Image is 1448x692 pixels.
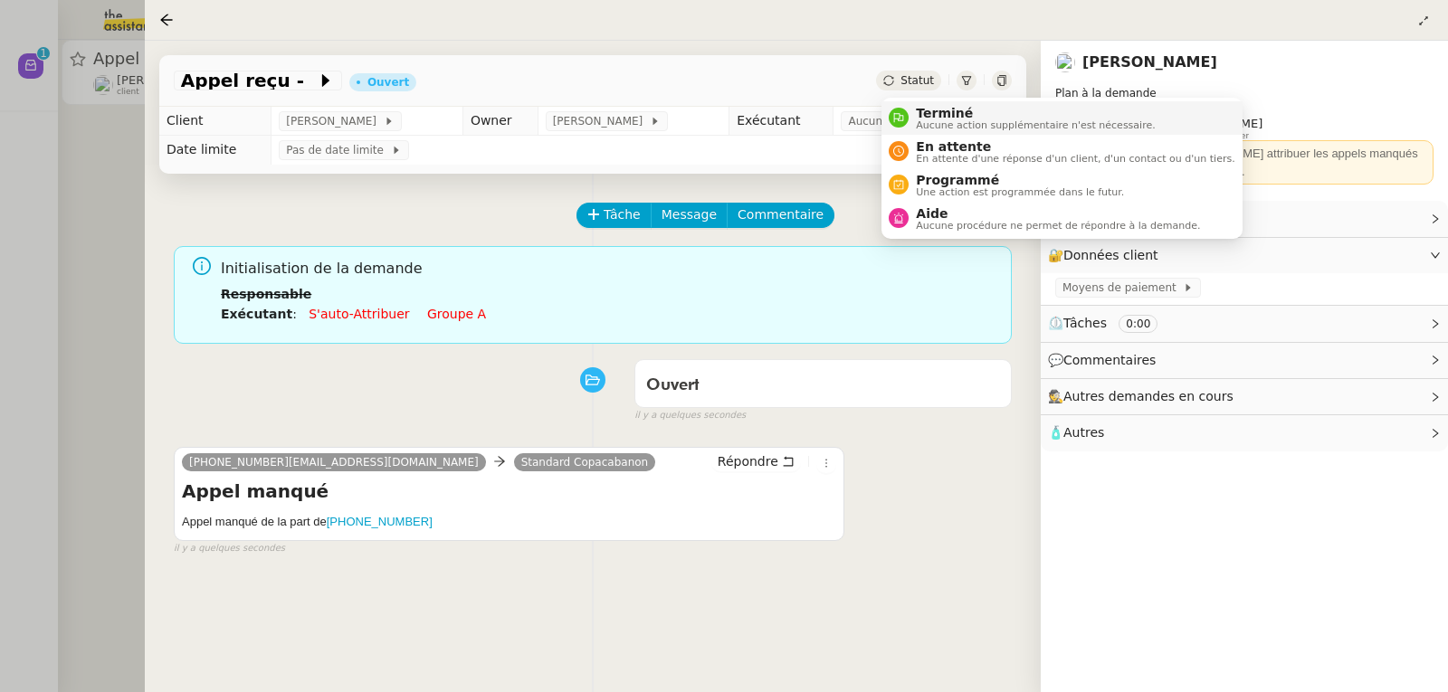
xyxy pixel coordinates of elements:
[916,173,1124,187] span: Programmé
[1041,415,1448,450] div: 🧴Autres
[221,257,997,281] span: Initialisation de la demande
[738,204,824,225] span: Commentaire
[1062,145,1426,180] div: ⚠️ En l'absence de [PERSON_NAME] attribuer les appels manqués et les e-mails à [PERSON_NAME].
[646,377,700,393] span: Ouvert
[711,451,801,471] button: Répondre
[1041,379,1448,414] div: 🕵️Autres demandes en cours
[159,136,271,165] td: Date limite
[286,141,390,159] span: Pas de date limite
[634,408,746,423] span: il y a quelques secondes
[309,307,409,321] a: S'auto-attribuer
[1055,87,1157,100] span: Plan à la demande
[189,456,479,469] span: [PHONE_NUMBER][EMAIL_ADDRESS][DOMAIN_NAME]
[1063,389,1234,403] span: Autres demandes en cours
[916,106,1155,120] span: Terminé
[1048,353,1164,367] span: 💬
[1063,248,1158,262] span: Données client
[182,479,836,504] h4: Appel manqué
[292,307,297,321] span: :
[848,112,947,130] span: Aucun exécutant
[1041,238,1448,273] div: 🔐Données client
[427,307,486,321] a: Groupe a
[1041,306,1448,341] div: ⏲️Tâches 0:00
[327,515,433,528] a: [PHONE_NUMBER]
[1119,315,1157,333] nz-tag: 0:00
[1055,52,1075,72] img: users%2FnSvcPnZyQ0RA1JfSOxSfyelNlJs1%2Favatar%2Fp1050537-640x427.jpg
[181,71,317,90] span: Appel reçu -
[662,204,717,225] span: Message
[1063,316,1107,330] span: Tâches
[462,107,538,136] td: Owner
[916,154,1234,164] span: En attente d'une réponse d'un client, d'un contact ou d'un tiers.
[1048,245,1166,266] span: 🔐
[718,452,778,470] span: Répondre
[367,77,409,88] div: Ouvert
[1063,425,1104,440] span: Autres
[221,307,292,321] b: Exécutant
[916,206,1200,221] span: Aide
[1041,343,1448,378] div: 💬Commentaires
[174,541,285,556] span: il y a quelques secondes
[514,454,656,470] a: Standard Copacabanon
[1041,201,1448,236] div: ⚙️Procédures
[1048,316,1173,330] span: ⏲️
[159,107,271,136] td: Client
[1063,353,1156,367] span: Commentaires
[1048,425,1104,440] span: 🧴
[286,112,383,130] span: [PERSON_NAME]
[727,203,834,228] button: Commentaire
[1082,53,1217,71] a: [PERSON_NAME]
[916,139,1234,154] span: En attente
[221,287,311,301] b: Responsable
[916,221,1200,231] span: Aucune procédure ne permet de répondre à la demande.
[651,203,728,228] button: Message
[576,203,652,228] button: Tâche
[553,112,650,130] span: [PERSON_NAME]
[182,513,836,531] h5: Appel manqué de la part de
[1062,279,1183,297] span: Moyens de paiement
[916,120,1155,130] span: Aucune action supplémentaire n'est nécessaire.
[1048,389,1242,403] span: 🕵️
[729,107,834,136] td: Exécutant
[604,204,641,225] span: Tâche
[900,74,934,87] span: Statut
[916,187,1124,197] span: Une action est programmée dans le futur.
